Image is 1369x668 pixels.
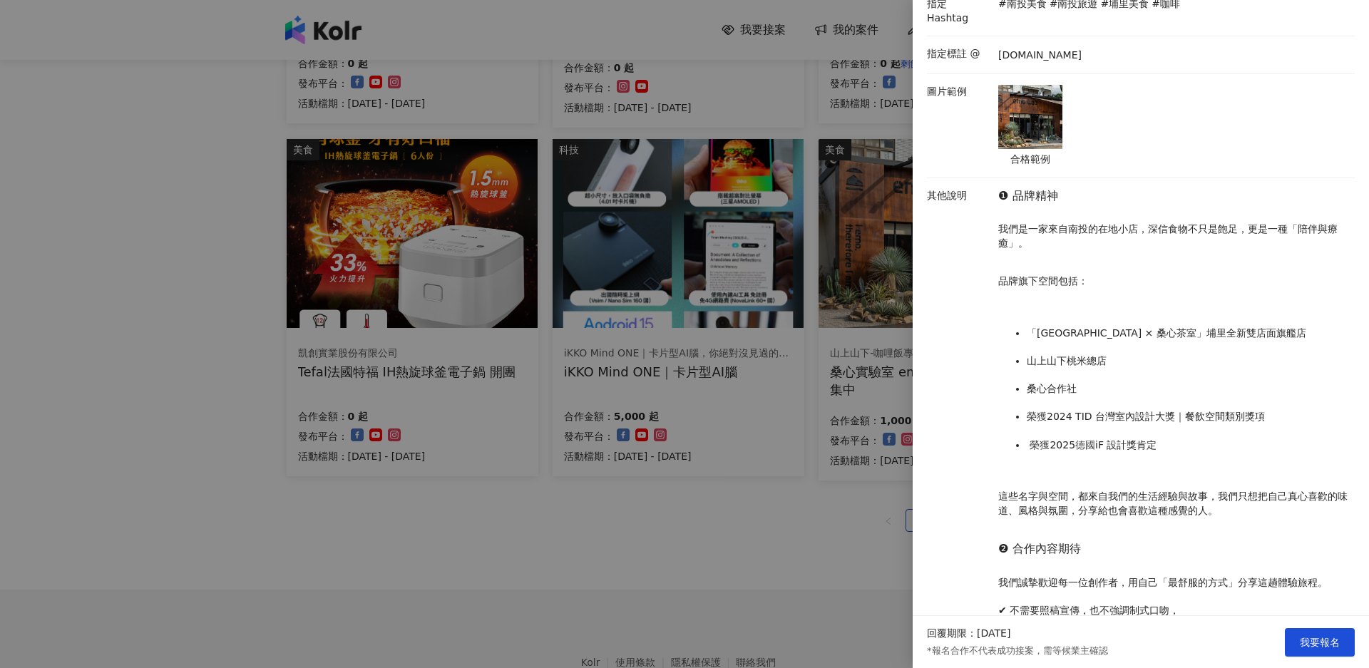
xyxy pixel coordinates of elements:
[998,542,1348,556] h3: ❷ 合作內容期待
[998,576,1348,646] p: 我們誠摯歡迎每一位創作者，用自己「最舒服的方式」分享這趟體驗旅程。 ✔ 不需要照稿宣傳，也不強調制式口吻， ✔ 我們在意的是你真實的喜歡與自然流露的感受。
[998,48,1082,63] p: [DOMAIN_NAME]
[1030,440,1050,451] span: 榮獲
[998,85,1062,149] img: 合格範例
[998,222,1348,250] p: 我們是一家來自南投的在地小店，深信食物不只是飽足，更是一種「陪伴與療癒」。
[1027,327,1348,341] li: 「[GEOGRAPHIC_DATA] × 桑心茶室」埔里全新雙店面旗艦店
[998,153,1062,167] p: 合格範例
[927,644,1108,657] p: *報名合作不代表成功接案，需等候業主確認
[998,189,1348,203] h3: ❶ 品牌精神
[927,47,991,61] p: 指定標註 @
[1075,439,1095,451] span: 德國
[927,189,991,203] p: 其他說明
[1300,637,1340,648] span: 我要報名
[1285,628,1355,657] button: 我要報名
[1027,438,1348,453] li: 2025 iF 設計獎肯定
[1027,382,1348,396] li: 桑心合作社
[998,490,1348,518] p: 這些名字與空間，都來自我們的生活經驗與故事，我們只想把自己真心喜歡的味道、風格與氛圍，分享給也會喜歡這種感覺的人。
[927,85,991,99] p: 圖片範例
[1027,410,1348,424] li: 2024 TID 台灣室內設計大獎｜餐飲空間類別獎項
[927,627,1010,641] p: 回覆期限：[DATE]
[1027,354,1348,369] li: 山上山下桃米總店
[1027,411,1047,422] span: 榮獲
[998,274,1348,289] p: 品牌旗下空間包括：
